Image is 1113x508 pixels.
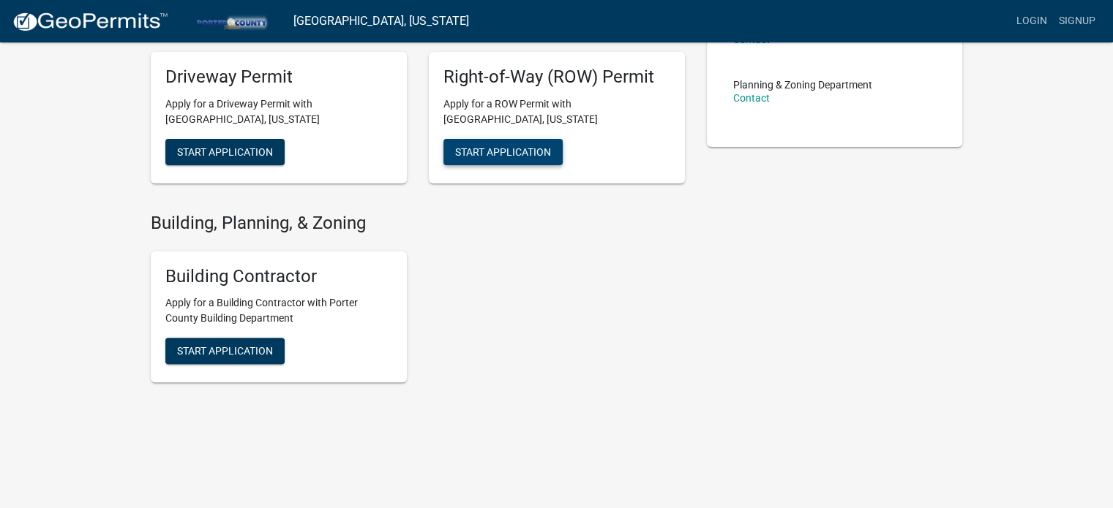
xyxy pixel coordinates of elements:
[1011,7,1053,35] a: Login
[165,295,392,326] p: Apply for a Building Contractor with Porter County Building Department
[177,345,273,357] span: Start Application
[165,139,285,165] button: Start Application
[455,145,551,157] span: Start Application
[443,67,670,88] h5: Right-of-Way (ROW) Permit
[165,67,392,88] h5: Driveway Permit
[733,92,770,104] a: Contact
[180,11,282,31] img: Porter County, Indiana
[443,96,670,127] p: Apply for a ROW Permit with [GEOGRAPHIC_DATA], [US_STATE]
[733,80,872,90] p: Planning & Zoning Department
[165,96,392,127] p: Apply for a Driveway Permit with [GEOGRAPHIC_DATA], [US_STATE]
[443,139,563,165] button: Start Application
[151,213,685,234] h4: Building, Planning, & Zoning
[1053,7,1101,35] a: Signup
[177,145,273,157] span: Start Application
[165,266,392,287] h5: Building Contractor
[293,9,469,34] a: [GEOGRAPHIC_DATA], [US_STATE]
[165,338,285,364] button: Start Application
